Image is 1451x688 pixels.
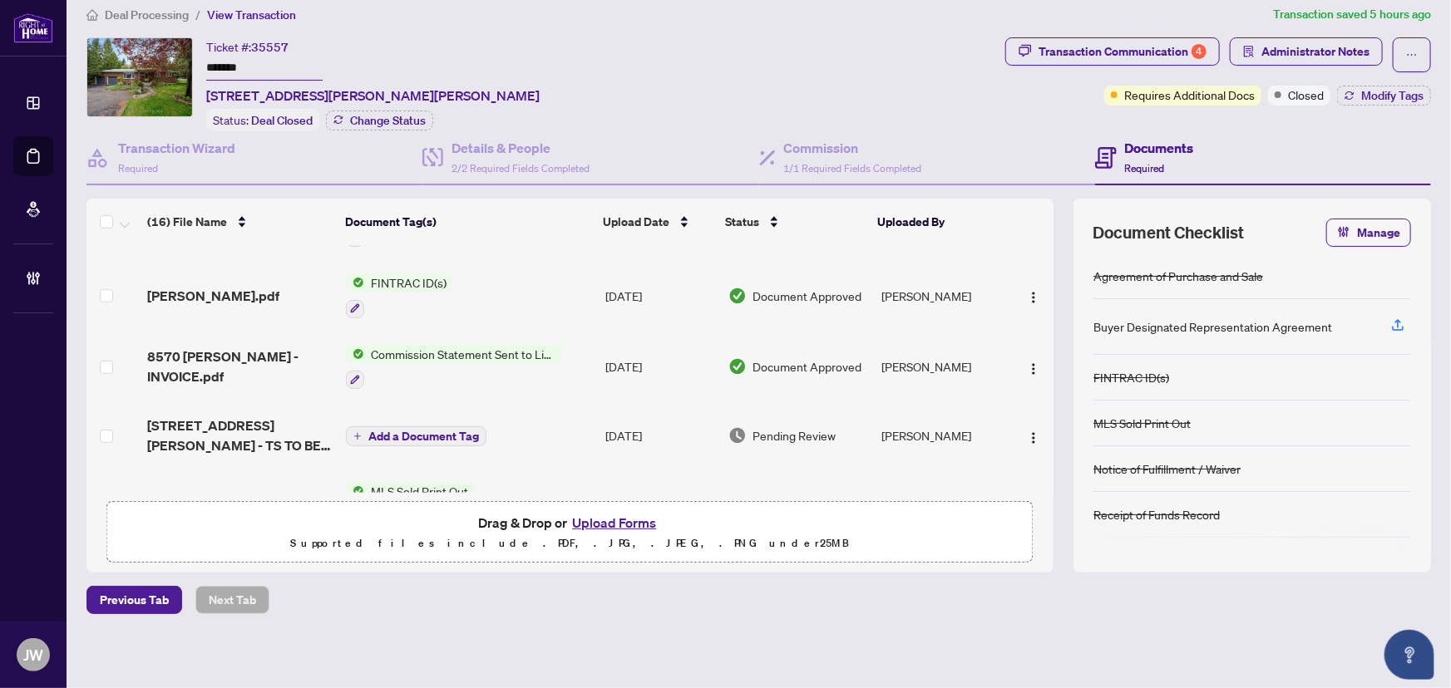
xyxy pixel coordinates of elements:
[364,273,453,292] span: FINTRAC ID(s)
[251,40,289,55] span: 35557
[1005,37,1220,66] button: Transaction Communication4
[1125,162,1165,174] span: Required
[206,86,540,106] span: [STREET_ADDRESS][PERSON_NAME][PERSON_NAME]
[1093,414,1191,432] div: MLS Sold Print Out
[599,469,722,540] td: [DATE]
[350,115,426,126] span: Change Status
[1093,267,1263,285] div: Agreement of Purchase and Sale
[195,586,269,614] button: Next Tab
[368,430,479,442] span: Add a Document Tag
[147,213,227,231] span: (16) File Name
[86,586,182,614] button: Previous Tab
[1027,362,1040,376] img: Logo
[1261,38,1370,65] span: Administrator Notes
[147,286,279,306] span: [PERSON_NAME].pdf
[596,199,718,245] th: Upload Date
[147,415,333,455] span: [STREET_ADDRESS][PERSON_NAME] - TS TO BE REVIEWED.pdf
[1273,5,1431,24] article: Transaction saved 5 hours ago
[23,643,43,666] span: JW
[753,357,862,376] span: Document Approved
[100,587,169,613] span: Previous Tab
[452,138,590,158] h4: Details & People
[251,113,313,128] span: Deal Closed
[871,199,1006,245] th: Uploaded By
[599,260,722,332] td: [DATE]
[725,213,759,231] span: Status
[875,332,1010,403] td: [PERSON_NAME]
[206,37,289,57] div: Ticket #:
[346,482,475,527] button: Status IconMLS Sold Print Out
[1093,368,1169,386] div: FINTRAC ID(s)
[1337,86,1431,106] button: Modify Tags
[1288,86,1324,104] span: Closed
[118,138,235,158] h4: Transaction Wizard
[603,213,669,231] span: Upload Date
[346,345,561,390] button: Status IconCommission Statement Sent to Listing Brokerage
[338,199,596,245] th: Document Tag(s)
[141,199,338,245] th: (16) File Name
[784,162,922,174] span: 1/1 Required Fields Completed
[1384,630,1434,680] button: Open asap
[107,502,1033,563] span: Drag & Drop orUpload FormsSupported files include .PDF, .JPG, .JPEG, .PNG under25MB
[346,426,486,446] button: Add a Document Tag
[1406,49,1418,61] span: ellipsis
[1020,353,1047,380] button: Logo
[346,482,364,500] img: Status Icon
[1361,90,1424,101] span: Modify Tags
[346,273,364,292] img: Status Icon
[1020,283,1047,309] button: Logo
[1093,505,1220,523] div: Receipt of Funds Record
[452,162,590,174] span: 2/2 Required Fields Completed
[875,260,1010,332] td: [PERSON_NAME]
[875,469,1010,540] td: [PERSON_NAME]
[784,138,922,158] h4: Commission
[353,432,362,440] span: plus
[1125,138,1194,158] h4: Documents
[13,12,53,43] img: logo
[1124,86,1255,104] span: Requires Additional Docs
[207,7,296,22] span: View Transaction
[1039,38,1207,65] div: Transaction Communication
[346,273,453,318] button: Status IconFINTRAC ID(s)
[1357,219,1400,246] span: Manage
[364,482,475,500] span: MLS Sold Print Out
[117,533,1023,553] p: Supported files include .PDF, .JPG, .JPEG, .PNG under 25 MB
[1093,221,1245,244] span: Document Checklist
[728,357,747,376] img: Document Status
[86,9,98,21] span: home
[118,162,158,174] span: Required
[346,345,364,363] img: Status Icon
[1192,44,1207,59] div: 4
[599,332,722,403] td: [DATE]
[1326,219,1411,247] button: Manage
[206,109,319,131] div: Status:
[567,512,661,533] button: Upload Forms
[1243,46,1255,57] span: solution
[728,426,747,445] img: Document Status
[105,7,189,22] span: Deal Processing
[1093,459,1241,478] div: Notice of Fulfillment / Waiver
[599,402,722,469] td: [DATE]
[1027,291,1040,304] img: Logo
[753,287,862,305] span: Document Approved
[326,111,433,130] button: Change Status
[1093,317,1332,336] div: Buyer Designated Representation Agreement
[753,426,837,445] span: Pending Review
[875,402,1010,469] td: [PERSON_NAME]
[87,38,192,116] img: IMG-X12154909_1.jpg
[147,346,333,386] span: 8570 [PERSON_NAME] - INVOICE.pdf
[1027,431,1040,445] img: Logo
[718,199,871,245] th: Status
[346,425,486,446] button: Add a Document Tag
[1230,37,1383,66] button: Administrator Notes
[728,287,747,305] img: Document Status
[195,5,200,24] li: /
[478,512,661,533] span: Drag & Drop or
[364,345,561,363] span: Commission Statement Sent to Listing Brokerage
[1020,422,1047,449] button: Logo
